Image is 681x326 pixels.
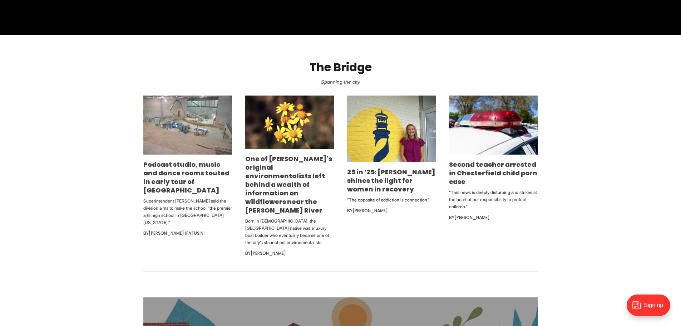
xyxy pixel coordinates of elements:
img: Podcast studio, music and dance rooms touted in early tour of new Richmond high school [143,96,232,155]
img: 25 in ’25: Emily DuBose shines the light for women in recovery [347,96,436,162]
div: By [347,206,436,215]
a: One of [PERSON_NAME]'s original environmentalists left behind a wealth of information on wildflow... [245,154,332,215]
div: By [143,229,232,238]
p: "This news is deeply disturbing and strikes at the heart of our responsibility to protect children." [449,189,538,210]
p: Superintendent [PERSON_NAME] said the division aims to make the school “the premier arts high sch... [143,198,232,226]
div: By [245,249,334,258]
h2: The Bridge [11,61,670,74]
iframe: portal-trigger [621,291,681,326]
div: By [449,213,538,222]
a: [PERSON_NAME] [454,214,490,220]
p: “The opposite of addiction is connection.” [347,196,436,204]
img: Second teacher arrested in Chesterfield child porn case [449,96,538,155]
img: One of Richmond's original environmentalists left behind a wealth of information on wildflowers n... [245,96,334,149]
p: Born in [DEMOGRAPHIC_DATA], the [GEOGRAPHIC_DATA] native was a luxury boat builder who eventually... [245,218,334,246]
a: Second teacher arrested in Chesterfield child porn case [449,160,537,186]
a: [PERSON_NAME] [352,208,388,214]
a: [PERSON_NAME] Ifatusin [149,230,203,236]
p: Spanning the city [11,77,670,87]
a: Podcast studio, music and dance rooms touted in early tour of [GEOGRAPHIC_DATA] [143,160,230,195]
a: [PERSON_NAME] [251,250,286,256]
a: 25 in ’25: [PERSON_NAME] shines the light for women in recovery [347,167,435,194]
